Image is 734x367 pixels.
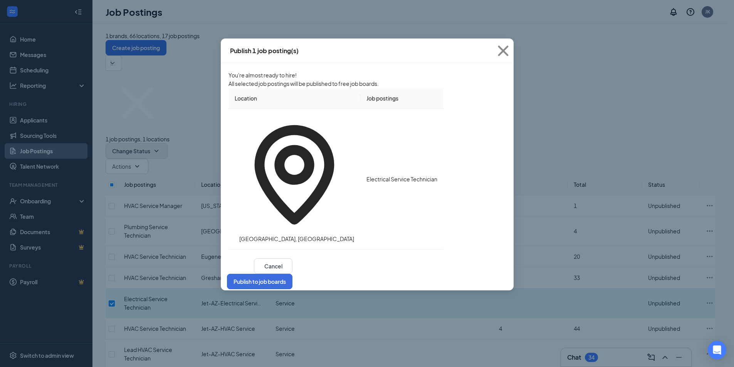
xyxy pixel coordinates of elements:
button: Cancel [254,258,292,274]
div: Publish 1 job posting(s) [230,47,299,55]
svg: LocationPin [235,115,354,235]
th: Job postings [360,88,443,109]
td: Electrical Service Technician [360,109,443,250]
svg: Cross [493,40,514,61]
div: Open Intercom Messenger [708,341,726,359]
button: Close [493,39,514,63]
p: You're almost ready to hire! [228,71,443,79]
th: Location [228,88,360,109]
span: [GEOGRAPHIC_DATA], [GEOGRAPHIC_DATA] [239,235,354,242]
button: Publish to job boards [227,274,292,289]
span: All selected job postings will be published to free job boards. [228,80,379,87]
